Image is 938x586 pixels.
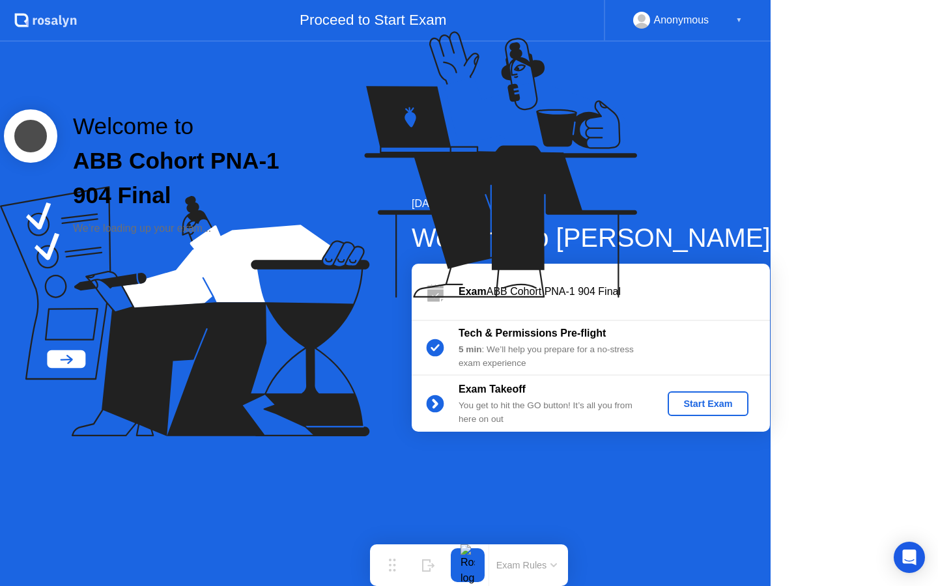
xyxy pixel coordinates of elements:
[459,344,482,354] b: 5 min
[73,109,314,144] div: Welcome to
[735,12,742,29] div: ▼
[459,384,526,395] b: Exam Takeoff
[73,144,314,213] div: ABB Cohort PNA-1 904 Final
[459,399,646,426] div: You get to hit the GO button! It’s all you from here on out
[673,398,743,409] div: Start Exam
[894,542,925,573] div: Open Intercom Messenger
[459,343,646,370] div: : We’ll help you prepare for a no-stress exam experience
[492,559,561,571] button: Exam Rules
[654,12,709,29] div: Anonymous
[73,221,314,236] div: We’re loading up your exam...
[668,391,748,416] button: Start Exam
